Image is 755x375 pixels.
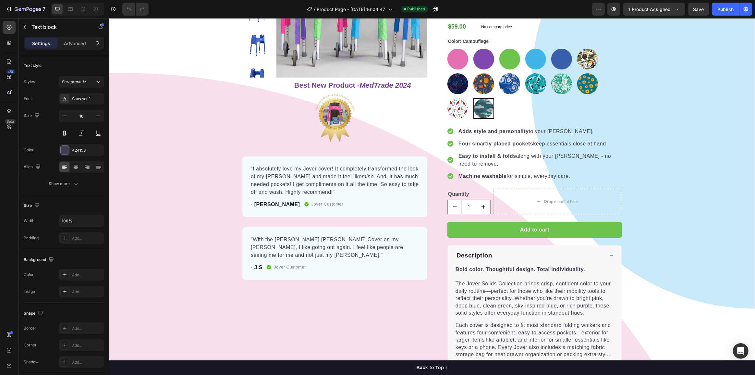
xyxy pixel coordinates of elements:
div: Add... [72,289,103,295]
div: Add... [72,326,103,331]
p: 7 [43,5,45,13]
p: Jover Customer [202,183,234,189]
img: website_grey.svg [10,17,16,22]
button: 1 product assigned [623,3,685,16]
p: Each cover is designed to fit most standard folding walkers and features four convenient, easy-to... [346,304,505,340]
div: Shadow [24,359,39,365]
p: to your [PERSON_NAME]. [349,109,512,117]
div: Beta [5,119,16,124]
img: tab_domain_overview_orange.svg [18,41,23,46]
p: for simple, everyday care. [349,154,512,162]
img: gempages_573272764425700243-6ff4d4e5-a6a5-4e01-ba58-fadc37b29072.svg [198,72,253,128]
p: - [PERSON_NAME] [141,182,191,190]
button: Publish [712,3,739,16]
div: Domain: [DOMAIN_NAME] [17,17,71,22]
div: Color [24,272,34,278]
i: mine [252,156,264,161]
div: Align [24,163,42,171]
span: / [314,6,316,13]
span: Paragraph 1* [62,79,86,85]
div: Sans-serif [72,96,103,102]
button: decrement [338,182,352,196]
div: Padding [24,235,39,241]
span: Description [347,234,383,241]
div: Undo/Redo [122,3,149,16]
div: Back to Top ↑ [307,346,338,353]
div: Keywords by Traffic [72,42,109,46]
div: Font [24,96,32,102]
div: Color [24,147,34,153]
button: increment [367,182,381,196]
div: 450 [6,69,16,74]
div: Border [24,325,36,331]
div: Add... [72,343,103,348]
legend: Color: Camouflage [338,19,380,28]
strong: Easy to install & folds [349,135,407,141]
div: v 4.0.25 [18,10,32,16]
div: Open Intercom Messenger [733,343,749,359]
button: Save [688,3,709,16]
p: Text block [31,23,87,31]
p: "With the [PERSON_NAME] [PERSON_NAME] Cover on my [PERSON_NAME], I like going out again. I feel l... [141,218,310,241]
p: "I absolutely love my Jover cover! It completely transformed the look of my [PERSON_NAME] and mad... [141,147,310,178]
div: Corner [24,342,37,348]
button: Show more [24,178,104,190]
p: Settings [32,40,50,47]
div: Image [24,289,35,294]
p: The Jover Solids Collection brings crisp, confident color to your daily routine—perfect for those... [346,248,505,299]
h2: Best New Product - [184,62,302,73]
input: quantity [352,182,367,196]
div: Domain Overview [25,42,58,46]
img: A n inside 3/4 view of the dark blue walker cover highlighting the secure and simple hook-and-loo... [133,45,163,75]
div: Add to cart [411,208,440,216]
p: along with your [PERSON_NAME] - no need to remove. [349,134,512,150]
input: Auto [59,215,104,227]
span: Product Page - [DATE] 16:04:47 [317,6,385,13]
div: Add... [72,359,103,365]
p: Advanced [64,40,86,47]
button: Add to cart [338,204,513,219]
img: tab_keywords_by_traffic_grey.svg [65,41,70,46]
div: Quantity [338,171,381,181]
strong: Four smartly placed pockets [349,123,424,128]
div: 424153 [72,147,103,153]
span: Save [693,6,704,12]
strong: Bold color. Thoughtful design. Total individuality. [346,248,476,254]
span: Published [408,6,425,12]
i: MedTrade 2024 [250,63,302,71]
div: Styles [24,79,35,85]
div: Size [24,201,41,210]
div: Shape [24,309,44,318]
div: Background [24,256,55,264]
div: Show more [49,181,79,187]
strong: Adds style and personality [349,110,420,116]
div: $59.00 [338,4,367,13]
p: No compare price [372,7,510,11]
div: Add... [72,272,103,278]
strong: Machine washable [349,155,397,161]
div: Size [24,111,41,120]
p: - J.S [141,245,153,253]
div: Add... [72,235,103,241]
p: keep essentials close at hand [349,122,512,130]
iframe: Design area [109,18,755,375]
button: 7 [3,3,48,16]
span: 1 product assigned [628,6,671,13]
button: Paragraph 1* [59,76,104,88]
div: Drop element here [435,181,469,186]
div: Text style [24,63,42,69]
div: Publish [717,6,734,13]
img: logo_orange.svg [10,10,16,16]
p: Jover Customer [164,246,197,252]
div: Width [24,218,34,224]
